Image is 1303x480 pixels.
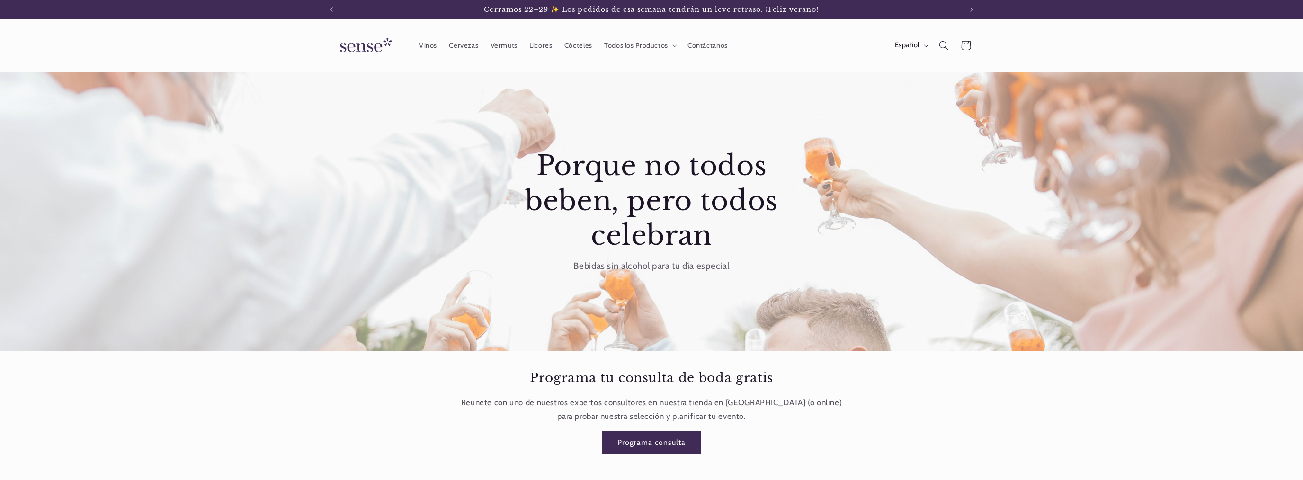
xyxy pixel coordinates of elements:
a: Vinos [413,35,443,56]
p: Bebidas sin alcohol para tu día especial [500,258,803,274]
span: Cócteles [564,41,592,50]
button: Español [889,36,933,55]
a: Cócteles [558,35,598,56]
span: Contáctanos [687,41,728,50]
a: Vermuts [484,35,524,56]
span: Español [895,40,919,51]
h2: Programa tu consulta de boda gratis [458,370,846,386]
a: Cervezas [443,35,484,56]
summary: Búsqueda [933,35,955,56]
h2: Porque no todos beben, pero todos celebran [500,149,803,253]
p: Reúnete con uno de nuestros expertos consultores en nuestra tienda en [GEOGRAPHIC_DATA] (o online... [458,396,846,424]
span: Cerramos 22–29 ✨ Los pedidos de esa semana tendrán un leve retraso. ¡Feliz verano! [484,5,819,14]
span: Todos los Productos [604,41,668,50]
img: Sense [329,32,400,59]
span: Licores [529,41,552,50]
span: Vermuts [491,41,518,50]
span: Cervezas [449,41,478,50]
span: Vinos [419,41,437,50]
button: Programa consulta [602,431,701,454]
a: Contáctanos [681,35,733,56]
a: Sense [325,28,403,63]
a: Licores [524,35,559,56]
summary: Todos los Productos [598,35,681,56]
